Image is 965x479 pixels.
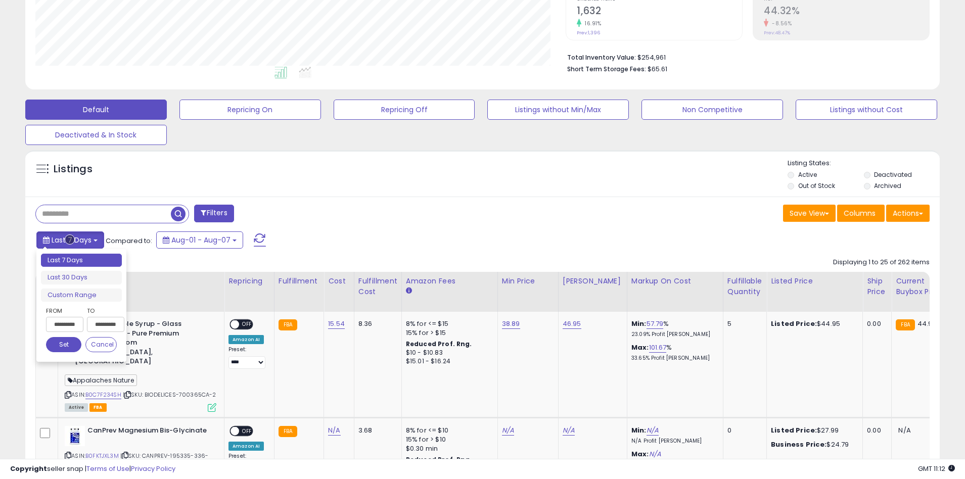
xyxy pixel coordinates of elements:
div: $24.79 [771,440,855,449]
label: Active [798,170,817,179]
p: Listing States: [788,159,940,168]
div: $27.99 [771,426,855,435]
button: Default [25,100,167,120]
b: Biodélices Maple Syrup - Glass Bottle - 750ml - Pure Premium Maple Syrup from [GEOGRAPHIC_DATA], ... [75,319,198,369]
div: Amazon AI [228,442,264,451]
button: Listings without Min/Max [487,100,629,120]
div: 8% for <= $15 [406,319,490,328]
span: Compared to: [106,236,152,246]
span: OFF [239,426,255,435]
label: To [87,306,117,316]
div: Cost [328,276,350,286]
div: 8.36 [358,319,394,328]
div: Title [62,276,220,286]
div: 15% for > $15 [406,328,490,338]
span: 2025-08-15 11:12 GMT [918,464,955,473]
b: Listed Price: [771,425,817,435]
button: Last 7 Days [36,231,104,249]
th: The percentage added to the cost of goods (COGS) that forms the calculator for Min & Max prices. [627,272,723,312]
img: 41ipPX1hi9L._SL40_.jpg [65,426,85,446]
p: 23.09% Profit [PERSON_NAME] [631,331,715,338]
span: Appalaches Nature [65,374,137,386]
button: Non Competitive [641,100,783,120]
a: 38.89 [502,319,520,329]
button: Deactivated & In Stock [25,125,167,145]
span: $65.61 [648,64,667,74]
li: Last 7 Days [41,254,122,267]
span: Columns [844,208,876,218]
div: % [631,319,715,338]
div: [PERSON_NAME] [563,276,623,286]
div: $44.95 [771,319,855,328]
a: Privacy Policy [131,464,175,473]
h5: Listings [54,162,93,176]
li: Custom Range [41,289,122,302]
span: Aug-01 - Aug-07 [171,235,231,245]
b: Max: [631,343,649,352]
div: Fulfillment [279,276,319,286]
span: | SKU: BIODELICES-700365CA-2 [123,391,216,399]
div: $15.01 - $16.24 [406,357,490,366]
div: Listed Price [771,276,858,286]
a: 101.67 [649,343,667,353]
a: N/A [328,425,340,436]
b: Short Term Storage Fees: [567,65,646,73]
button: Set [46,337,81,352]
label: Deactivated [874,170,912,179]
div: 5 [727,319,759,328]
h2: 44.32% [764,5,929,19]
strong: Copyright [10,464,47,473]
small: Prev: 48.47% [764,30,790,36]
span: 44.95 [917,319,937,328]
a: N/A [647,425,659,436]
div: Fulfillable Quantity [727,276,762,297]
div: % [631,343,715,362]
small: 16.91% [581,20,601,27]
div: 0 [727,426,759,435]
small: Amazon Fees. [406,286,412,296]
b: Total Inventory Value: [567,53,636,62]
div: Ship Price [867,276,887,297]
button: Save View [783,205,836,222]
small: FBA [279,426,297,437]
li: Last 30 Days [41,271,122,284]
button: Actions [886,205,930,222]
div: $10 - $10.83 [406,349,490,357]
div: Min Price [502,276,554,286]
a: N/A [502,425,514,436]
label: Archived [874,181,901,190]
p: N/A Profit [PERSON_NAME] [631,438,715,445]
button: Listings without Cost [796,100,937,120]
span: All listings currently available for purchase on Amazon [65,403,88,412]
div: Displaying 1 to 25 of 262 items [833,258,930,267]
b: Business Price: [771,440,826,449]
span: FBA [89,403,107,412]
a: B0C7F234SH [85,391,121,399]
div: Amazon AI [228,335,264,344]
div: 15% for > $10 [406,435,490,444]
label: From [46,306,81,316]
small: FBA [279,319,297,330]
h2: 1,632 [577,5,742,19]
a: 57.79 [647,319,664,329]
button: Filters [194,205,234,222]
b: Reduced Prof. Rng. [406,340,472,348]
div: 8% for <= $10 [406,426,490,435]
small: -8.56% [768,20,792,27]
p: 33.65% Profit [PERSON_NAME] [631,355,715,362]
div: ASIN: [65,319,216,410]
div: Current Buybox Price [896,276,948,297]
div: 0.00 [867,426,884,435]
small: FBA [896,319,914,330]
button: Columns [837,205,885,222]
li: $254,961 [567,51,922,63]
div: Amazon Fees [406,276,493,286]
div: Markup on Cost [631,276,719,286]
button: Aug-01 - Aug-07 [156,231,243,249]
button: Repricing On [179,100,321,120]
b: CanPrev Magnesium Bis-Glycinate [87,426,210,438]
a: N/A [563,425,575,436]
a: Terms of Use [86,464,129,473]
div: $0.30 min [406,444,490,453]
b: Min: [631,425,647,435]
